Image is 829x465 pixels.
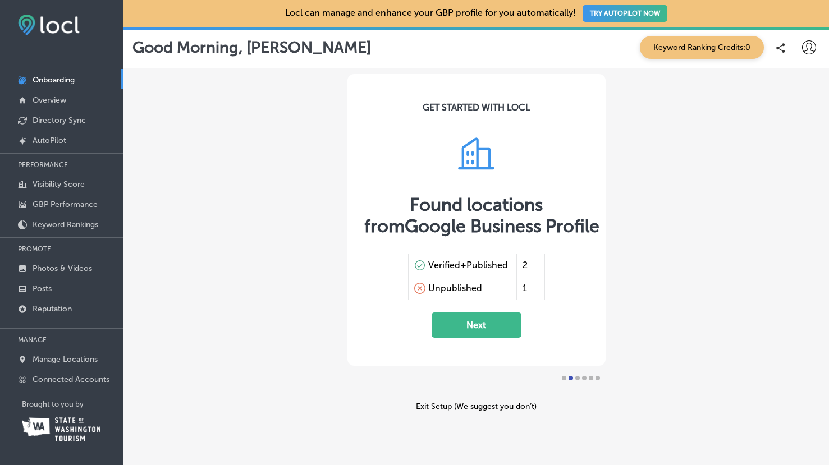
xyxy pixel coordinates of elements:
p: Visibility Score [33,179,85,189]
div: Exit Setup (We suggest you don’t) [347,402,606,411]
span: Google Business Profile [405,215,599,237]
p: Reputation [33,304,72,314]
img: fda3e92497d09a02dc62c9cd864e3231.png [18,15,80,35]
div: Verified+Published [428,260,508,271]
p: Brought to you by [22,400,123,408]
p: AutoPilot [33,136,66,145]
button: Next [432,312,521,338]
p: Directory Sync [33,116,86,125]
div: 2 [516,254,544,277]
button: TRY AUTOPILOT NOW [583,5,667,22]
div: GET STARTED WITH LOCL [423,102,530,113]
p: Onboarding [33,75,75,85]
p: Good Morning, [PERSON_NAME] [132,38,371,57]
div: Found locations from [364,194,589,237]
div: 1 [516,277,544,300]
span: Keyword Ranking Credits: 0 [640,36,764,59]
div: Unpublished [428,283,482,294]
p: Overview [33,95,66,105]
p: Manage Locations [33,354,98,364]
p: GBP Performance [33,200,98,209]
p: Posts [33,284,52,293]
p: Connected Accounts [33,375,109,384]
img: Washington Tourism [22,417,100,441]
p: Keyword Rankings [33,220,98,229]
p: Photos & Videos [33,264,92,273]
